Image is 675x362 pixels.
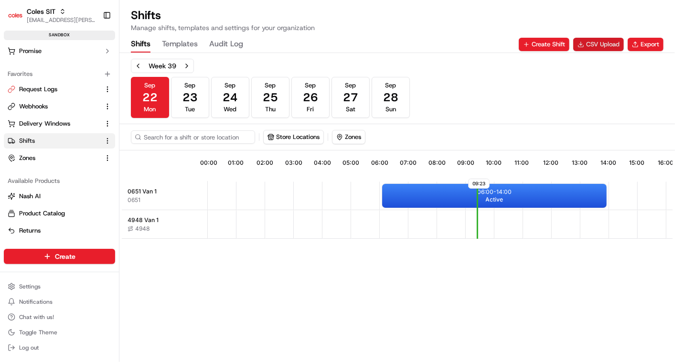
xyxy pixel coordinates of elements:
a: Shifts [8,137,100,145]
span: 26 [303,90,318,105]
span: Promise [19,47,42,55]
span: Nash AI [19,192,41,201]
button: Toggle Theme [4,326,115,339]
span: 05:00 [343,159,359,167]
span: 06:00 [371,159,388,167]
span: Create [55,252,75,261]
a: 📗Knowledge Base [6,134,77,151]
span: 03:00 [285,159,302,167]
span: Active [486,196,504,203]
button: Zones [332,130,365,144]
span: 0651 Van 1 [128,188,157,195]
button: Shifts [4,133,115,149]
span: 28 [383,90,398,105]
h1: Shifts [131,8,315,23]
button: CSV Upload [573,38,624,51]
img: Nash [10,9,29,28]
button: Export [628,38,664,51]
span: Sun [386,105,396,114]
button: Settings [4,280,115,293]
span: Sep [305,81,316,90]
span: Mon [144,105,156,114]
button: Create [4,249,115,264]
span: Settings [19,283,41,290]
span: Fri [307,105,314,114]
button: 0651 [128,196,140,204]
span: Knowledge Base [19,138,73,148]
span: 02:00 [257,159,273,167]
div: sandbox [4,31,115,40]
button: Delivery Windows [4,116,115,131]
button: Sep24Wed [211,77,249,118]
button: Store Locations [263,130,324,144]
button: Webhooks [4,99,115,114]
span: Delivery Windows [19,119,70,128]
span: 23 [182,90,198,105]
button: Create Shift [519,38,569,51]
button: Sep22Mon [131,77,169,118]
span: Coles SIT [27,7,55,16]
button: Sep28Sun [372,77,410,118]
button: Coles SITColes SIT[EMAIL_ADDRESS][PERSON_NAME][PERSON_NAME][DOMAIN_NAME] [4,4,99,27]
span: 13:00 [572,159,588,167]
button: Sep25Thu [251,77,289,118]
button: Sep26Fri [291,77,330,118]
span: Tue [185,105,195,114]
a: Product Catalog [8,209,111,218]
span: Chat with us! [19,313,54,321]
button: 4948 [128,225,150,233]
button: Sep23Tue [171,77,209,118]
p: Welcome 👋 [10,38,174,53]
button: Shifts [131,36,150,53]
span: 25 [263,90,278,105]
a: 💻API Documentation [77,134,157,151]
span: Zones [19,154,35,162]
input: Got a question? Start typing here... [25,61,172,71]
span: Sep [345,81,356,90]
span: Toggle Theme [19,329,57,336]
span: 10:00 [486,159,502,167]
button: Zones [332,130,365,144]
p: Manage shifts, templates and settings for your organization [131,23,315,32]
span: Sep [225,81,236,90]
button: Promise [4,43,115,59]
span: Sat [346,105,355,114]
span: 14:00 [600,159,616,167]
span: 12:00 [543,159,558,167]
button: Nash AI [4,189,115,204]
span: Notifications [19,298,53,306]
button: Chat with us! [4,310,115,324]
span: Request Logs [19,85,57,94]
span: 04:00 [314,159,331,167]
span: Webhooks [19,102,48,111]
span: Sep [185,81,196,90]
div: 💻 [81,139,88,147]
span: 01:00 [228,159,244,167]
img: Coles SIT [8,8,23,23]
span: 4948 [135,225,150,233]
span: Sep [265,81,276,90]
button: Start new chat [162,94,174,105]
a: Returns [8,226,111,235]
a: Webhooks [8,102,100,111]
div: Available Products [4,173,115,189]
button: Templates [162,36,198,53]
span: Sep [145,81,156,90]
button: Audit Log [209,36,243,53]
span: Pylon [95,161,116,169]
span: 00:00 [200,159,217,167]
button: Notifications [4,295,115,309]
button: Returns [4,223,115,238]
span: 24 [223,90,238,105]
a: Powered byPylon [67,161,116,169]
button: [EMAIL_ADDRESS][PERSON_NAME][PERSON_NAME][DOMAIN_NAME] [27,16,95,24]
span: 4948 Van 1 [128,216,159,224]
input: Search for a shift or store location [131,130,255,144]
span: Thu [265,105,276,114]
button: Previous week [131,59,145,73]
span: 08:00 [429,159,446,167]
span: 07:00 [400,159,417,167]
span: 11:00 [514,159,529,167]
